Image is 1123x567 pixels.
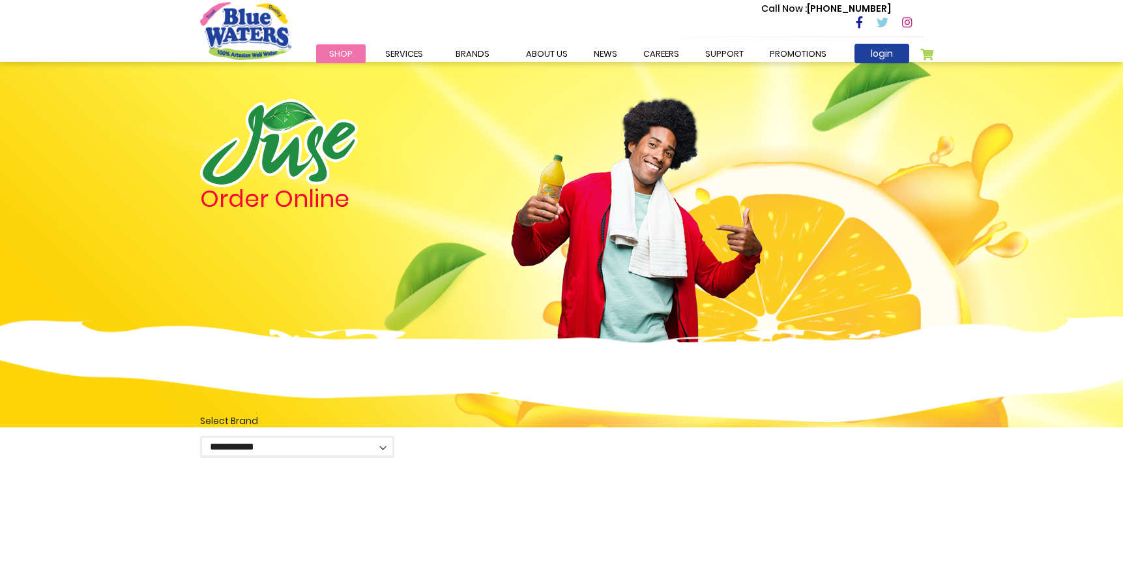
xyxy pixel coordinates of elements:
a: Promotions [757,44,839,63]
a: store logo [200,2,291,59]
img: man.png [510,75,764,354]
span: Services [385,48,423,60]
a: Services [372,44,436,63]
a: Shop [316,44,366,63]
label: Select Brand [200,414,394,458]
img: logo [200,99,358,187]
select: Select Brand [200,436,394,458]
a: Brands [443,44,503,63]
a: News [581,44,630,63]
span: Brands [456,48,489,60]
a: login [854,44,909,63]
a: about us [513,44,581,63]
a: careers [630,44,692,63]
span: Shop [329,48,353,60]
a: support [692,44,757,63]
h4: Order Online [200,187,490,211]
span: Call Now : [761,2,807,15]
p: [PHONE_NUMBER] [761,2,891,16]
